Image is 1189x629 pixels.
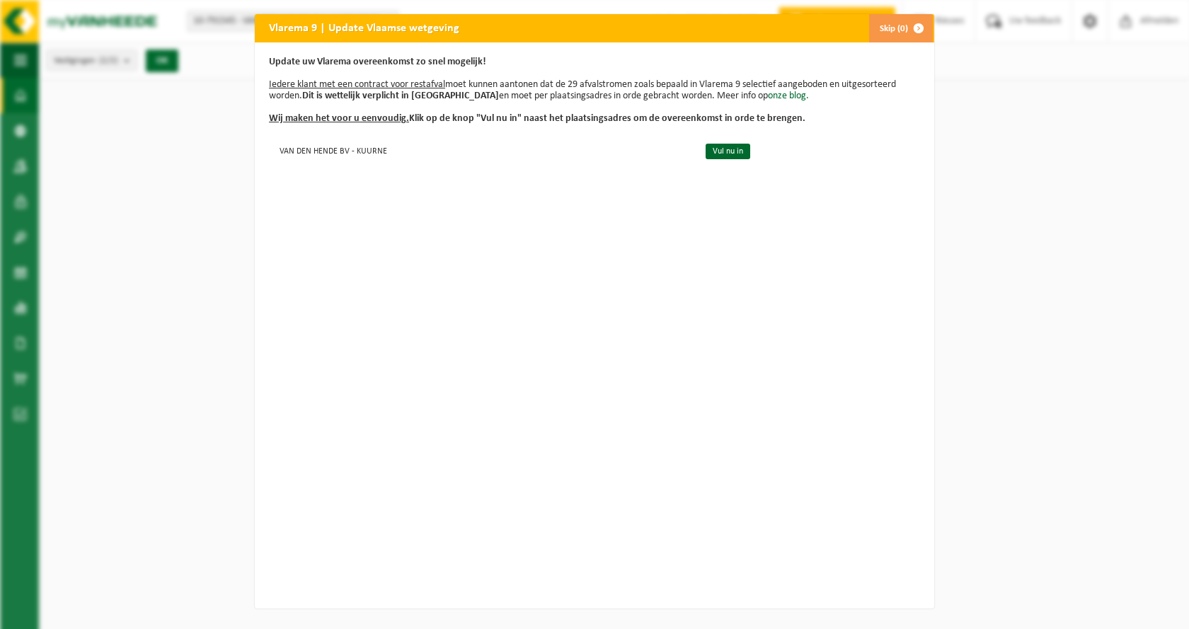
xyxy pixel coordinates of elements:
[269,57,486,67] b: Update uw Vlarema overeenkomst zo snel mogelijk!
[269,113,409,124] u: Wij maken het voor u eenvoudig.
[706,144,750,159] a: Vul nu in
[255,14,473,41] h2: Vlarema 9 | Update Vlaamse wetgeving
[269,139,694,162] td: VAN DEN HENDE BV - KUURNE
[302,91,499,101] b: Dit is wettelijk verplicht in [GEOGRAPHIC_DATA]
[269,113,805,124] b: Klik op de knop "Vul nu in" naast het plaatsingsadres om de overeenkomst in orde te brengen.
[868,14,933,42] button: Skip (0)
[768,91,809,101] a: onze blog.
[269,57,920,125] p: moet kunnen aantonen dat de 29 afvalstromen zoals bepaald in Vlarema 9 selectief aangeboden en ui...
[269,79,445,90] u: Iedere klant met een contract voor restafval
